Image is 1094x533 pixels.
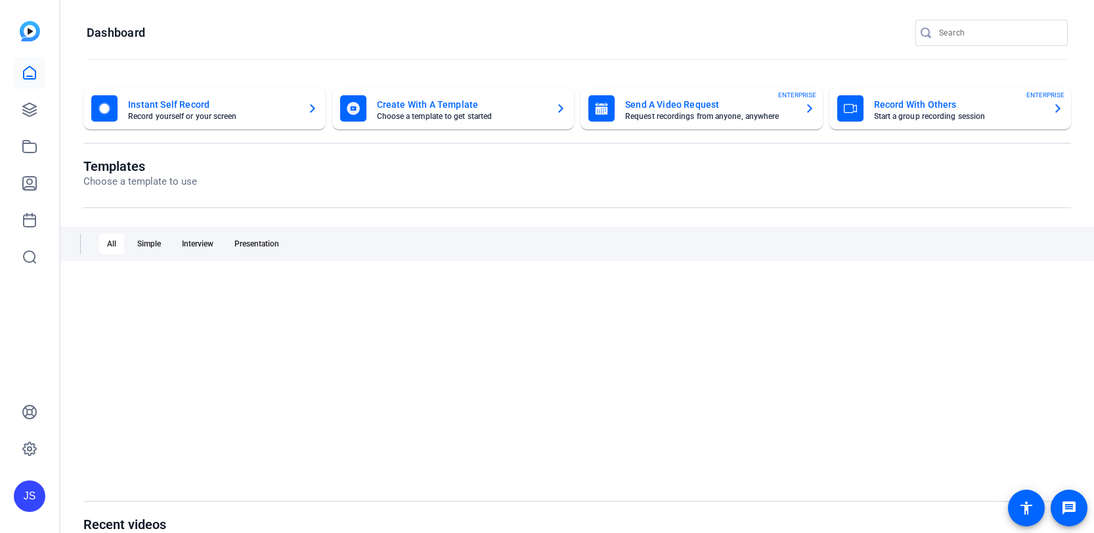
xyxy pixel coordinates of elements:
mat-card-subtitle: Start a group recording session [874,112,1043,120]
button: Create With A TemplateChoose a template to get started [332,87,575,129]
button: Instant Self RecordRecord yourself or your screen [83,87,326,129]
mat-card-title: Instant Self Record [128,97,297,112]
input: Search [939,25,1057,41]
h1: Templates [83,158,197,174]
img: blue-gradient.svg [20,21,40,41]
div: All [99,233,124,254]
div: Presentation [227,233,287,254]
div: JS [14,480,45,512]
mat-icon: accessibility [1018,500,1034,516]
mat-card-subtitle: Record yourself or your screen [128,112,297,120]
h1: Dashboard [87,25,145,41]
button: Send A Video RequestRequest recordings from anyone, anywhereENTERPRISE [580,87,823,129]
span: ENTERPRISE [1026,90,1064,100]
mat-card-subtitle: Choose a template to get started [377,112,546,120]
h1: Recent videos [83,517,210,532]
mat-card-subtitle: Request recordings from anyone, anywhere [625,112,794,120]
div: Interview [174,233,221,254]
p: Choose a template to use [83,174,197,189]
mat-card-title: Record With Others [874,97,1043,112]
mat-icon: message [1061,500,1077,516]
div: Simple [129,233,169,254]
span: ENTERPRISE [778,90,816,100]
mat-card-title: Create With A Template [377,97,546,112]
mat-card-title: Send A Video Request [625,97,794,112]
button: Record With OthersStart a group recording sessionENTERPRISE [829,87,1072,129]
